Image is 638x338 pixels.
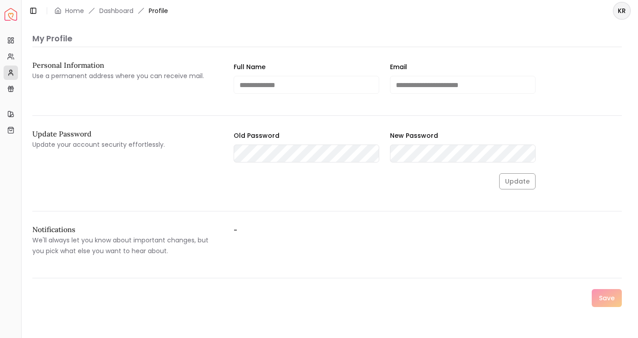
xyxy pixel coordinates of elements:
a: Spacejoy [4,8,17,21]
span: KR [614,3,630,19]
p: We'll always let you know about important changes, but you pick what else you want to hear about. [32,235,219,256]
p: Use a permanent address where you can receive mail. [32,70,219,81]
h2: Update Password [32,130,219,137]
p: My Profile [32,32,622,45]
button: KR [613,2,631,20]
a: Home [65,6,84,15]
h2: Personal Information [32,61,219,69]
label: Email [390,62,407,71]
label: Full Name [234,62,266,71]
a: Dashboard [99,6,133,15]
img: Spacejoy Logo [4,8,17,21]
label: Old Password [234,131,279,140]
nav: breadcrumb [54,6,168,15]
label: New Password [390,131,438,140]
label: - [234,226,421,256]
span: Profile [149,6,168,15]
h2: Notifications [32,226,219,233]
p: Update your account security effortlessly. [32,139,219,150]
